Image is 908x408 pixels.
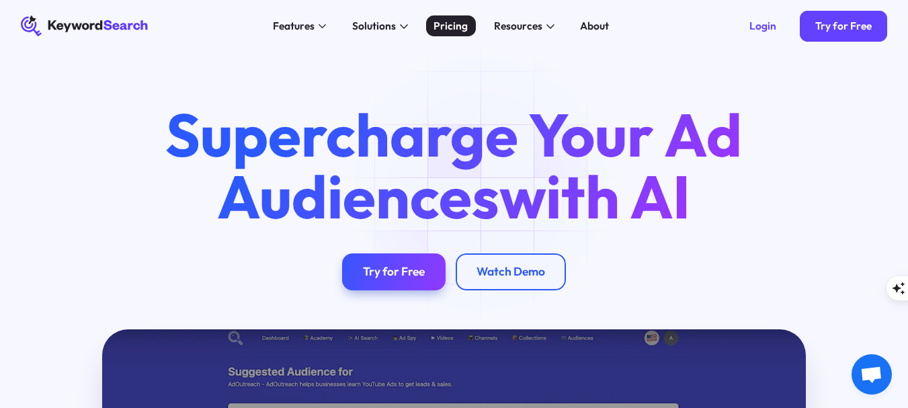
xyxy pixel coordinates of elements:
a: Login [733,11,792,42]
div: Watch Demo [477,265,545,280]
div: Resources [494,18,542,34]
a: Try for Free [800,11,888,42]
h1: Supercharge Your Ad Audiences [141,104,766,228]
div: Try for Free [363,265,425,280]
div: Open chat [852,354,892,395]
div: Features [273,18,315,34]
div: Solutions [352,18,396,34]
a: Try for Free [342,253,446,290]
div: Try for Free [815,19,872,32]
a: About [573,15,617,36]
div: Pricing [434,18,468,34]
div: About [580,18,609,34]
a: Pricing [426,15,476,36]
span: with AI [499,159,690,234]
div: Login [749,19,776,32]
